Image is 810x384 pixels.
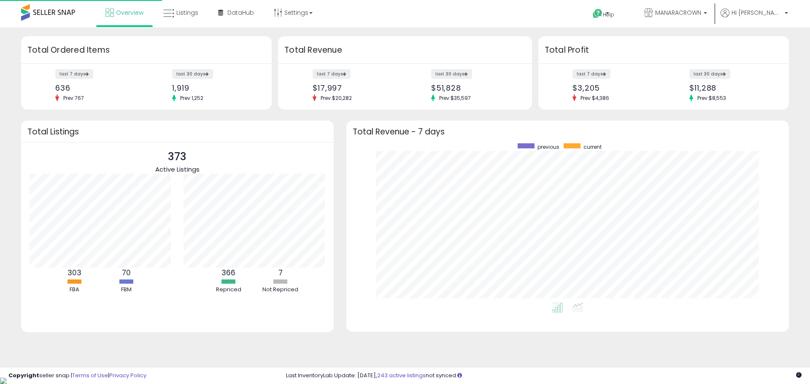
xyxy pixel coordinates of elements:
span: Overview [116,8,143,17]
h3: Total Ordered Items [27,44,265,56]
div: seller snap | | [8,372,146,380]
h3: Total Revenue - 7 days [353,129,783,135]
b: 7 [278,268,283,278]
span: Prev: 767 [59,94,88,102]
div: Repriced [203,286,254,294]
a: 243 active listings [377,371,426,379]
a: Privacy Policy [109,371,146,379]
span: Hi [PERSON_NAME] [732,8,782,17]
span: Prev: $20,282 [316,94,356,102]
div: $17,997 [313,83,399,92]
label: last 30 days [172,69,213,79]
label: last 7 days [572,69,610,79]
div: $51,828 [431,83,517,92]
a: Help [586,2,631,27]
div: FBA [49,286,100,294]
a: Hi [PERSON_NAME] [721,8,788,27]
i: Click here to read more about un-synced listings. [457,373,462,378]
span: Prev: $35,597 [435,94,475,102]
div: 1,919 [172,83,257,92]
span: Help [603,11,614,18]
div: 636 [55,83,140,92]
span: DataHub [227,8,254,17]
span: Prev: 1,252 [176,94,208,102]
div: Not Repriced [255,286,306,294]
div: FBM [101,286,151,294]
a: Terms of Use [72,371,108,379]
label: last 30 days [689,69,730,79]
h3: Total Revenue [284,44,526,56]
b: 366 [221,268,235,278]
div: Last InventoryLab Update: [DATE], not synced. [286,372,802,380]
b: 70 [122,268,131,278]
span: Listings [176,8,198,17]
p: 373 [155,149,200,165]
span: Active Listings [155,165,200,174]
strong: Copyright [8,371,39,379]
label: last 7 days [55,69,93,79]
span: MANARACROWN [655,8,701,17]
label: last 30 days [431,69,472,79]
h3: Total Listings [27,129,327,135]
div: $11,288 [689,83,774,92]
h3: Total Profit [545,44,783,56]
label: last 7 days [313,69,351,79]
b: 303 [67,268,81,278]
div: $3,205 [572,83,657,92]
i: Get Help [592,8,603,19]
span: Prev: $8,553 [693,94,730,102]
span: Prev: $4,386 [576,94,613,102]
span: current [583,143,602,150]
span: previous [537,143,559,150]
